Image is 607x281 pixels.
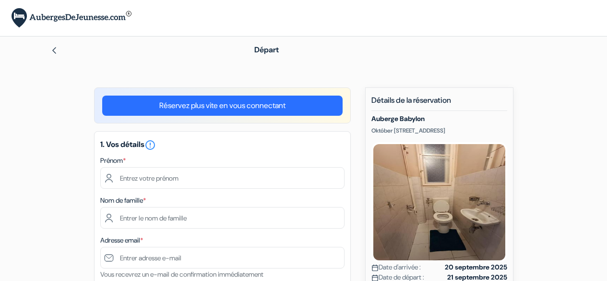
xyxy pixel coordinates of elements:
h5: 1. Vos détails [100,139,345,151]
img: left_arrow.svg [50,47,58,54]
span: Date d'arrivée : [371,262,421,272]
span: Départ [254,45,279,55]
a: error_outline [144,139,156,149]
input: Entrer adresse e-mail [100,247,345,269]
label: Nom de famille [100,195,146,206]
input: Entrez votre prénom [100,167,345,189]
img: calendar.svg [371,264,379,271]
a: Réservez plus vite en vous connectant [102,96,343,116]
input: Entrer le nom de famille [100,207,345,229]
label: Prénom [100,156,126,166]
strong: 20 septembre 2025 [445,262,507,272]
h5: Détails de la réservation [371,96,507,111]
img: AubergesDeJeunesse.com [12,8,131,28]
small: Vous recevrez un e-mail de confirmation immédiatement [100,270,263,279]
i: error_outline [144,139,156,151]
h5: Auberge Babylon [371,115,507,123]
label: Adresse email [100,235,143,245]
p: Október [STREET_ADDRESS] [371,127,507,134]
